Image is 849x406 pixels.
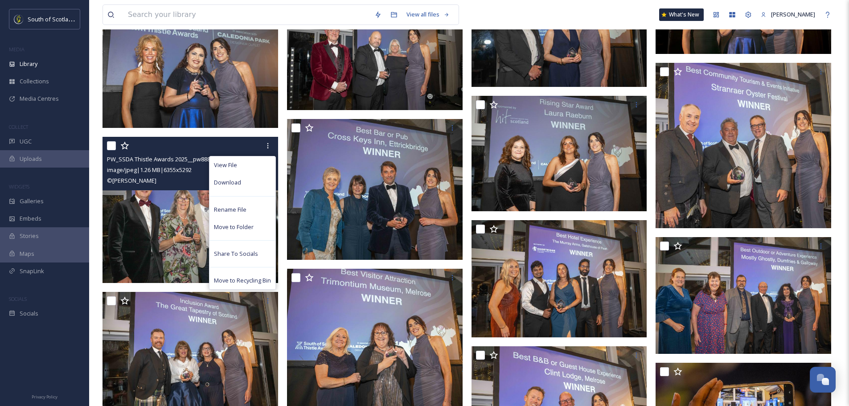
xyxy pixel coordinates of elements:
span: South of Scotland Destination Alliance [28,15,129,23]
span: View File [214,161,237,169]
img: images.jpeg [14,15,23,24]
span: Media Centres [20,94,59,103]
span: Download [214,178,241,187]
img: PW_SSDA Thistle Awards 2025__pw88795.JPG [472,220,647,337]
a: What's New [659,8,704,21]
span: WIDGETS [9,183,29,190]
img: PW_SSDA Thistle Awards 2025__pw88781.JPG [656,63,831,228]
a: View all files [402,6,454,23]
span: Maps [20,250,34,258]
button: Open Chat [810,367,836,393]
span: Move to Recycling Bin [214,276,271,285]
span: Move to Folder [214,223,254,231]
img: PW_SSDA Thistle Awards 2025__pw88823.JPG [103,137,278,283]
span: MEDIA [9,46,25,53]
span: Uploads [20,155,42,163]
img: PW_SSDA Thistle Awards 2025__pw88811.JPG [287,119,463,260]
span: SnapLink [20,267,44,275]
span: Share To Socials [214,250,258,258]
span: © [PERSON_NAME] [107,176,156,185]
span: COLLECT [9,123,28,130]
img: PW_SSDA Thistle Awards 2025__pw88826.JPG [472,96,647,211]
span: Galleries [20,197,44,205]
img: PW_SSDA Thistle Awards 2025__pw88764.JPG [656,237,831,354]
img: PW_SSDA Thistle Awards 2025__pw88850.JPG [103,4,278,128]
a: Privacy Policy [32,391,57,402]
span: UGC [20,137,32,146]
span: Stories [20,232,39,240]
a: [PERSON_NAME] [756,6,820,23]
span: Collections [20,77,49,86]
span: Socials [20,309,38,318]
span: [PERSON_NAME] [771,10,815,18]
input: Search your library [123,5,370,25]
span: image/jpeg | 1.26 MB | 6355 x 5292 [107,166,192,174]
span: Rename File [214,205,246,214]
span: PW_SSDA Thistle Awards 2025__pw88823.JPG [107,155,227,163]
span: SOCIALS [9,295,27,302]
span: Library [20,60,37,68]
span: Privacy Policy [32,394,57,400]
span: Embeds [20,214,41,223]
